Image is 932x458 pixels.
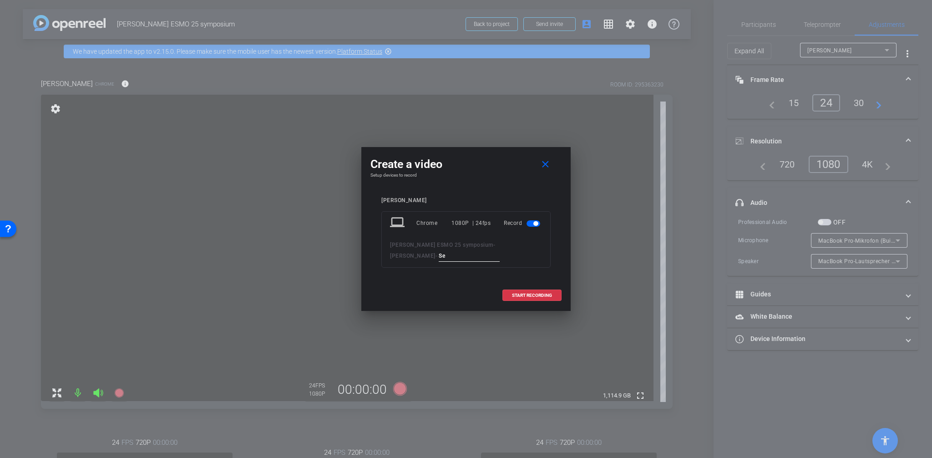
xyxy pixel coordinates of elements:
[370,156,562,173] div: Create a video
[439,250,500,262] input: ENTER HERE
[540,159,551,170] mat-icon: close
[370,173,562,178] h4: Setup devices to record
[436,253,438,259] span: -
[512,293,552,298] span: START RECORDING
[493,242,496,248] span: -
[390,215,406,231] mat-icon: laptop
[451,215,491,231] div: 1080P | 24fps
[390,253,436,259] span: [PERSON_NAME]
[416,215,451,231] div: Chrome
[390,242,493,248] span: [PERSON_NAME] ESMO 25 symposium
[502,290,562,301] button: START RECORDING
[381,197,551,204] div: [PERSON_NAME]
[504,215,542,231] div: Record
